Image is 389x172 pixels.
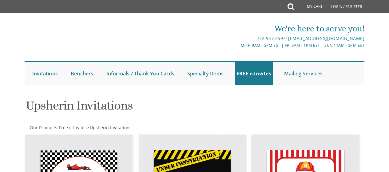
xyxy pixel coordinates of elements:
[288,35,364,41] a: [EMAIL_ADDRESS][DOMAIN_NAME]
[294,1,327,13] a: My Cart
[26,99,248,117] h1: Upsherin Invitations
[283,62,324,85] a: Mailing Services
[89,125,132,130] a: Upsherin Invitations
[138,42,364,49] div: M-Th 9am - 5pm EST | Fri 9am - 1pm EST | Sun 11am - 3pm EST
[186,62,225,85] a: Specialty Items
[25,125,195,131] div: :
[69,62,95,85] a: Benchers
[138,35,364,42] div: |
[235,62,273,85] a: FREE e-Invites
[58,125,87,130] a: Free e-Invites
[59,125,87,130] span: Free e-Invites
[257,35,286,41] a: 732.947.3597
[29,125,57,130] a: Our Products
[31,62,59,85] a: Invitations
[138,22,364,35] div: We're here to serve you!
[87,125,132,130] span: >
[105,62,176,85] a: Informals / Thank You Cards
[90,125,132,130] span: Upsherin Invitations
